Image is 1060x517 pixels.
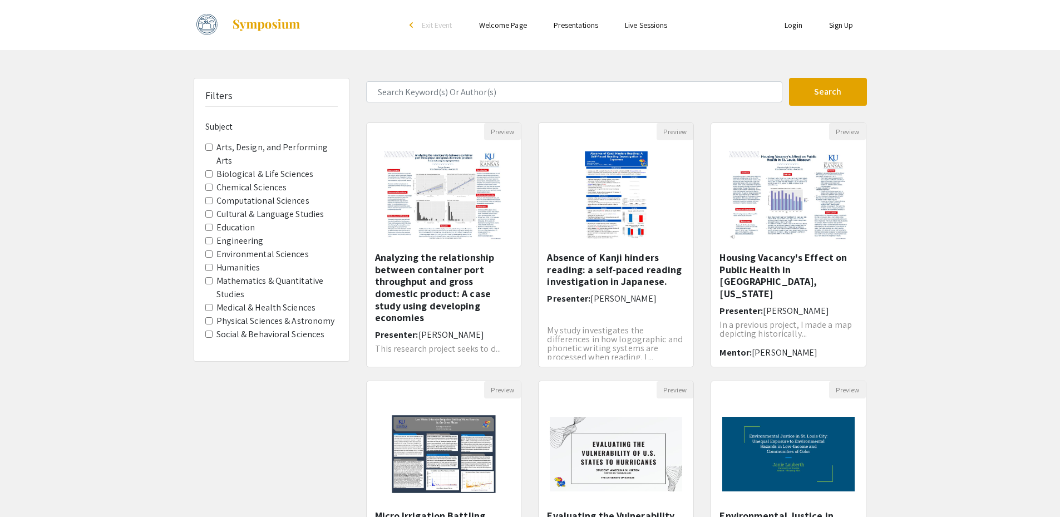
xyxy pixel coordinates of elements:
[216,234,264,248] label: Engineering
[547,252,685,288] h5: Absence of Kanji hinders reading: a self-paced reading investigation in Japanese.
[711,406,866,503] img: <p>Environmental Justice in St. Louis City: Unequal Exposure to Environmental Hazards in Low-Inco...
[216,194,309,208] label: Computational Sciences
[216,221,255,234] label: Education
[539,406,693,503] img: <p>Evaluating the Vulnerability of U.S. States to Hurricanes</p>
[205,90,233,102] h5: Filters
[410,22,416,28] div: arrow_back_ios
[216,181,287,194] label: Chemical Sciences
[763,305,829,317] span: [PERSON_NAME]
[538,122,694,367] div: Open Presentation <p>Absence of Kanji hinders reading: a self-paced reading investigation in Japa...
[375,398,512,510] img: <p>Micro Irrigation Battling Water Scarcity in the Great Plains</p>
[484,123,521,140] button: Preview
[205,121,338,132] h6: Subject
[719,306,857,316] h6: Presenter:
[375,252,513,324] h5: Analyzing the relationship between container port throughput and gross domestic product: A case s...
[829,381,866,398] button: Preview
[216,208,324,221] label: Cultural & Language Studies
[711,122,866,367] div: Open Presentation <p>Housing Vacancy's Effect on Public Health in St. Louis, Missouri</p>
[718,140,859,252] img: <p>Housing Vacancy's Effect on Public Health in St. Louis, Missouri</p>
[216,314,335,328] label: Physical Sciences & Astronomy
[216,168,314,181] label: Biological & Life Sciences
[375,329,513,340] h6: Presenter:
[785,20,802,30] a: Login
[373,140,514,252] img: <p>Analyzing the relationship between container port throughput and gross domestic product: A cas...
[366,81,782,102] input: Search Keyword(s) Or Author(s)
[366,122,522,367] div: Open Presentation <p>Analyzing the relationship between container port throughput and gross domes...
[484,381,521,398] button: Preview
[789,78,867,106] button: Search
[375,344,513,353] p: This research project seeks to d...
[625,20,667,30] a: Live Sessions
[829,123,866,140] button: Preview
[216,248,309,261] label: Environmental Sciences
[590,293,656,304] span: [PERSON_NAME]
[752,347,817,358] span: [PERSON_NAME]
[8,467,47,509] iframe: Chat
[479,20,527,30] a: Welcome Page
[194,11,220,39] img: Fall 2024 Undergraduate Research Showcase
[422,20,452,30] span: Exit Event
[719,319,852,339] span: In a previous project, I made a map depicting historically...
[194,11,301,39] a: Fall 2024 Undergraduate Research Showcase
[547,326,685,362] p: My study investigates the differences in how logographic and phonetic writing systems are process...
[547,293,685,304] h6: Presenter:
[216,274,338,301] label: Mathematics & Quantitative Studies
[719,347,752,358] span: Mentor:
[571,140,662,252] img: <p>Absence of Kanji hinders reading: a self-paced reading investigation in Japanese.</p>
[719,252,857,299] h5: Housing Vacancy's Effect on Public Health in [GEOGRAPHIC_DATA], [US_STATE]
[657,381,693,398] button: Preview
[216,141,338,168] label: Arts, Design, and Performing Arts
[418,329,484,341] span: [PERSON_NAME]
[829,20,854,30] a: Sign Up
[216,328,325,341] label: Social & Behavioral Sciences
[216,261,260,274] label: Humanities
[231,18,301,32] img: Symposium by ForagerOne
[657,123,693,140] button: Preview
[554,20,598,30] a: Presentations
[216,301,316,314] label: Medical & Health Sciences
